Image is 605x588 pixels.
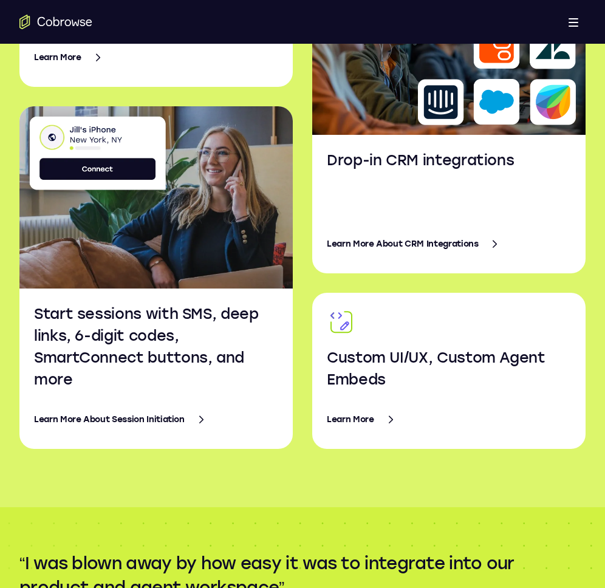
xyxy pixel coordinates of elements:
[34,405,278,434] a: Learn More About Session Initiation
[34,303,278,391] h3: Start sessions with SMS, deep links, 6-digit codes, SmartConnect buttons, and more
[327,347,571,391] h3: Custom UI/UX, Custom Agent Embeds
[34,43,278,72] a: Learn More
[19,106,293,289] img: Device connect screen overlay on top of a woman talking on the phone
[327,230,571,259] a: Learn More About CRM Integrations
[327,405,571,434] a: Learn More
[327,149,571,171] h3: Drop-in CRM integrations
[19,15,92,29] a: Go to the home page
